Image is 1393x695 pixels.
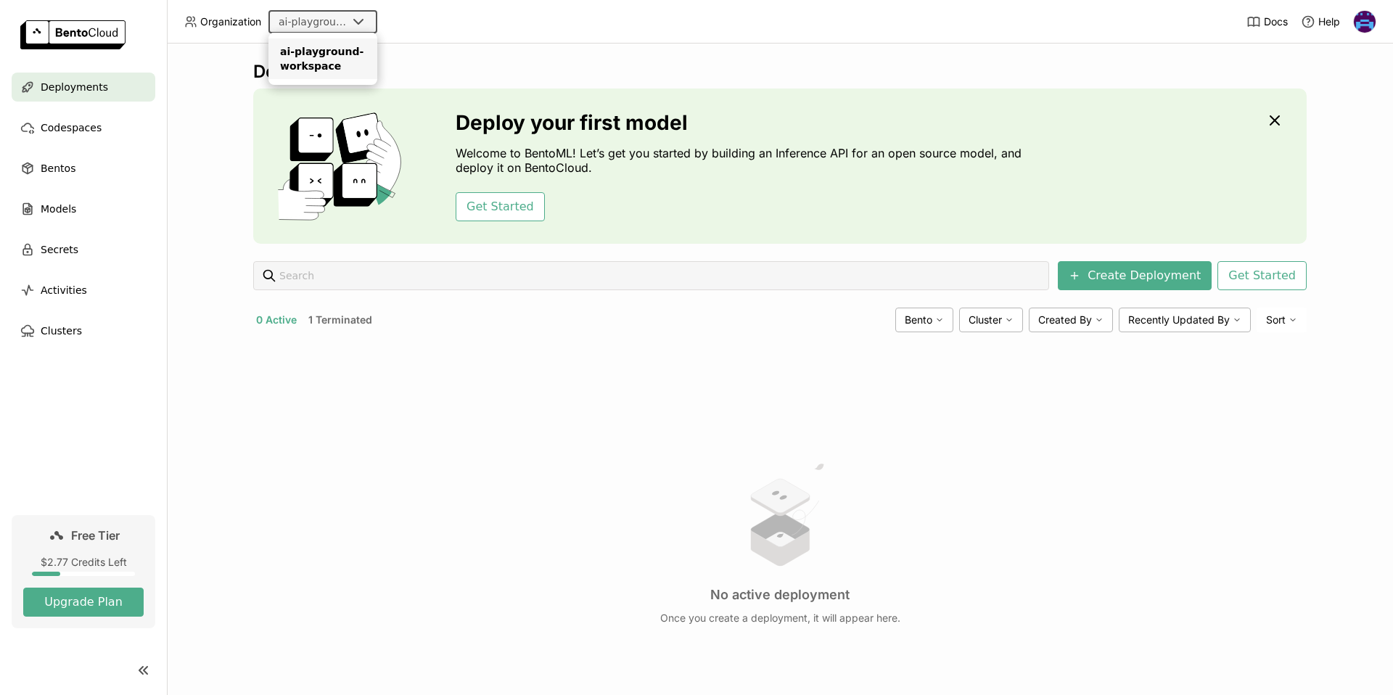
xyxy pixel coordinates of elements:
div: Deployments [253,61,1307,83]
span: Created By [1038,313,1092,326]
button: Upgrade Plan [23,588,144,617]
div: ai-playground-workspace [279,15,347,29]
button: Get Started [1217,261,1307,290]
a: Codespaces [12,113,155,142]
div: Created By [1029,308,1113,332]
span: Secrets [41,241,78,258]
ul: Menu [268,33,377,85]
span: Activities [41,281,87,299]
img: cover onboarding [265,112,421,221]
span: Cluster [969,313,1002,326]
p: Once you create a deployment, it will appear here. [660,612,900,625]
a: Free Tier$2.77 Credits LeftUpgrade Plan [12,515,155,628]
div: ai-playground-workspace [280,44,366,73]
button: 0 Active [253,311,300,329]
a: Activities [12,276,155,305]
div: $2.77 Credits Left [23,556,144,569]
input: Selected ai-playground-workspace. [348,15,350,30]
span: Codespaces [41,119,102,136]
p: Welcome to BentoML! Let’s get you started by building an Inference API for an open source model, ... [456,146,1029,175]
span: Bento [905,313,932,326]
div: Recently Updated By [1119,308,1251,332]
span: Help [1318,15,1340,28]
a: Clusters [12,316,155,345]
span: Sort [1266,313,1286,326]
img: logo [20,20,126,49]
a: Models [12,194,155,223]
div: Help [1301,15,1340,29]
a: Bentos [12,154,155,183]
input: Search [279,262,1040,289]
div: Cluster [959,308,1023,332]
a: Deployments [12,73,155,102]
span: Deployments [41,78,108,96]
button: 1 Terminated [305,311,375,329]
span: Models [41,200,76,218]
span: Clusters [41,322,82,340]
span: Recently Updated By [1128,313,1230,326]
a: Secrets [12,235,155,264]
span: Organization [200,15,261,28]
a: Docs [1246,15,1288,29]
img: no results [726,460,834,569]
span: Docs [1264,15,1288,28]
span: Bentos [41,160,75,177]
button: Get Started [456,192,545,221]
div: Bento [895,308,953,332]
h3: No active deployment [710,587,850,603]
img: Andre Williams [1354,11,1376,33]
span: Free Tier [71,528,120,543]
h3: Deploy your first model [456,111,1029,134]
button: Create Deployment [1058,261,1212,290]
div: Sort [1257,308,1307,332]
